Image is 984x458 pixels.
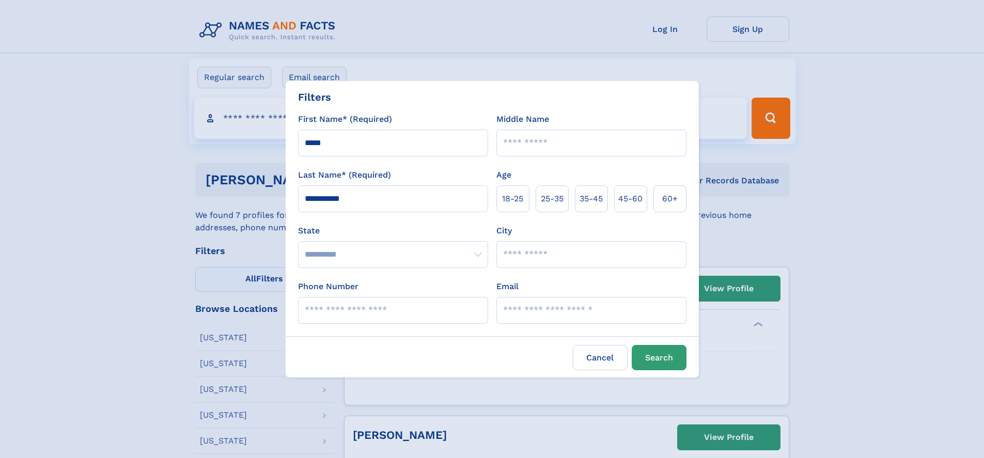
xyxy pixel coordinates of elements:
[298,225,488,237] label: State
[496,280,519,293] label: Email
[298,169,391,181] label: Last Name* (Required)
[573,345,628,370] label: Cancel
[580,193,603,205] span: 35‑45
[298,89,331,105] div: Filters
[298,280,358,293] label: Phone Number
[618,193,643,205] span: 45‑60
[502,193,523,205] span: 18‑25
[496,169,511,181] label: Age
[496,225,512,237] label: City
[662,193,678,205] span: 60+
[298,113,392,125] label: First Name* (Required)
[632,345,686,370] button: Search
[541,193,564,205] span: 25‑35
[496,113,549,125] label: Middle Name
